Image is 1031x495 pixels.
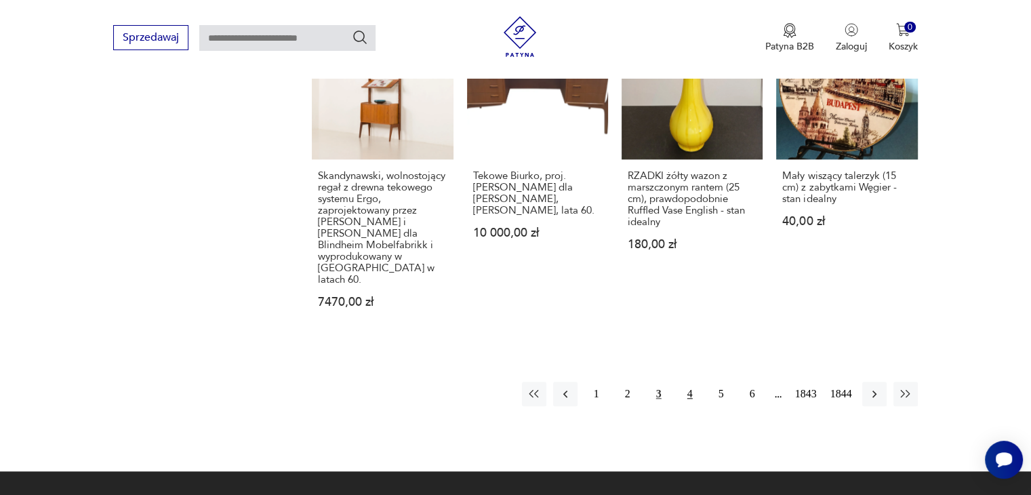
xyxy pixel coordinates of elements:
[765,23,814,53] a: Ikona medaluPatyna B2B
[628,239,756,250] p: 180,00 zł
[622,18,763,334] a: RZADKI żółty wazon z marszczonym rantem (25 cm), prawdopodobnie Ruffled Vase English - stan ideal...
[647,382,671,406] button: 3
[889,23,918,53] button: 0Koszyk
[473,170,602,216] h3: Tekowe Biurko, proj. [PERSON_NAME] dla [PERSON_NAME], [PERSON_NAME], lata 60.
[782,216,911,227] p: 40,00 zł
[500,16,540,57] img: Patyna - sklep z meblami i dekoracjami vintage
[740,382,765,406] button: 6
[709,382,733,406] button: 5
[985,441,1023,479] iframe: Smartsupp widget button
[678,382,702,406] button: 4
[889,40,918,53] p: Koszyk
[782,170,911,205] h3: Mały wiszący talerzyk (15 cm) z zabytkami Węgier - stan idealny
[615,382,640,406] button: 2
[467,18,608,334] a: Tekowe Biurko, proj. Svend Aage Madsen dla H.P. Hansen, Dania, lata 60.Tekowe Biurko, proj. [PERS...
[776,18,917,334] a: Mały wiszący talerzyk (15 cm) z zabytkami Węgier - stan idealnyMały wiszący talerzyk (15 cm) z za...
[113,34,188,43] a: Sprzedawaj
[845,23,858,37] img: Ikonka użytkownika
[352,29,368,45] button: Szukaj
[783,23,796,38] img: Ikona medalu
[836,23,867,53] button: Zaloguj
[584,382,609,406] button: 1
[765,23,814,53] button: Patyna B2B
[113,25,188,50] button: Sprzedawaj
[904,22,916,33] div: 0
[792,382,820,406] button: 1843
[318,296,447,308] p: 7470,00 zł
[473,227,602,239] p: 10 000,00 zł
[318,170,447,285] h3: Skandynawski, wolnostojący regał z drewna tekowego systemu Ergo, zaprojektowany przez [PERSON_NAM...
[896,23,910,37] img: Ikona koszyka
[628,170,756,228] h3: RZADKI żółty wazon z marszczonym rantem (25 cm), prawdopodobnie Ruffled Vase English - stan idealny
[827,382,855,406] button: 1844
[836,40,867,53] p: Zaloguj
[312,18,453,334] a: Skandynawski, wolnostojący regał z drewna tekowego systemu Ergo, zaprojektowany przez Johna Texmo...
[765,40,814,53] p: Patyna B2B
